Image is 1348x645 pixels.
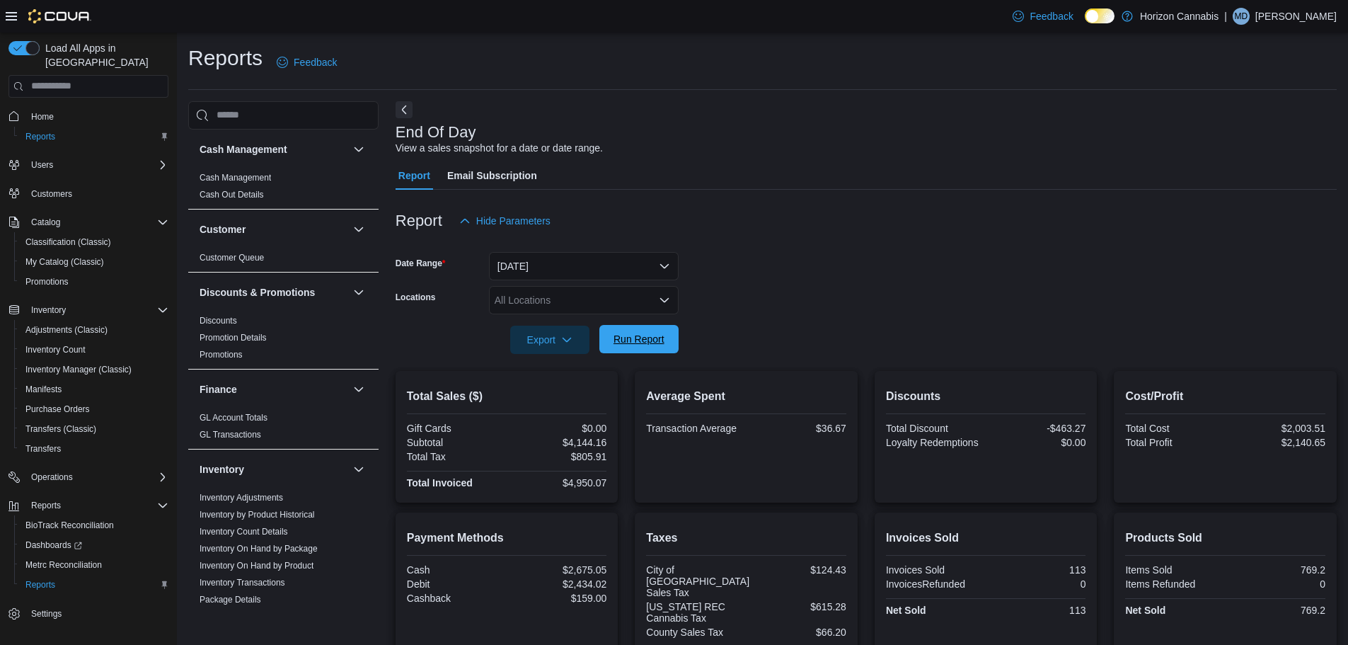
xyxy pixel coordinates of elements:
div: $2,434.02 [509,578,606,590]
button: Catalog [3,212,174,232]
div: Discounts & Promotions [188,312,379,369]
button: Users [3,155,174,175]
strong: Net Sold [1125,605,1165,616]
a: Package Details [200,595,261,605]
span: Promotions [200,349,243,360]
h2: Cost/Profit [1125,388,1325,405]
div: $615.28 [749,601,846,612]
div: 769.2 [1228,605,1325,616]
span: Operations [31,472,73,483]
span: Operations [25,469,168,486]
div: [US_STATE] REC Cannabis Tax [646,601,743,624]
div: $2,675.05 [509,564,606,576]
div: City of [GEOGRAPHIC_DATA] Sales Tax [646,564,749,598]
div: 0 [1228,578,1325,590]
h2: Discounts [886,388,1086,405]
a: Reports [20,576,61,593]
span: Reports [31,500,61,511]
a: Inventory Count [20,341,91,358]
span: Export [519,326,581,354]
h2: Total Sales ($) [407,388,607,405]
span: My Catalog (Classic) [25,256,104,268]
span: Dark Mode [1085,23,1085,24]
button: [DATE] [489,252,679,280]
span: Customer Queue [200,252,264,263]
h1: Reports [188,44,263,72]
a: Promotion Details [200,333,267,343]
button: Open list of options [659,295,670,306]
span: Reports [20,576,168,593]
span: Inventory On Hand by Product [200,560,313,571]
span: Inventory [31,304,66,316]
span: Manifests [20,381,168,398]
span: Hide Parameters [476,214,551,228]
button: Inventory [3,300,174,320]
button: Finance [350,381,367,398]
a: Inventory Transactions [200,578,285,588]
span: Inventory On Hand by Package [200,543,318,554]
span: Discounts [200,315,237,326]
button: Operations [25,469,79,486]
span: Transfers [20,440,168,457]
button: Finance [200,382,347,396]
label: Locations [396,292,436,303]
span: GL Account Totals [200,412,267,423]
button: Home [3,106,174,127]
button: Reports [14,575,174,595]
button: Run Report [599,325,679,353]
div: 769.2 [1228,564,1325,576]
button: Metrc Reconciliation [14,555,174,575]
button: Inventory [200,462,347,476]
a: Transfers [20,440,67,457]
img: Cova [28,9,91,23]
h3: Inventory [200,462,244,476]
span: Promotion Details [200,332,267,343]
span: Metrc Reconciliation [20,556,168,573]
h2: Taxes [646,530,846,547]
span: Catalog [31,217,60,228]
div: Cashback [407,593,504,604]
a: My Catalog (Classic) [20,253,110,270]
a: Discounts [200,316,237,326]
p: [PERSON_NAME] [1255,8,1337,25]
span: Inventory Manager (Classic) [20,361,168,378]
div: Invoices Sold [886,564,983,576]
span: Dashboards [20,537,168,554]
a: Dashboards [20,537,88,554]
button: Customer [200,222,347,236]
button: Reports [3,496,174,515]
a: Cash Out Details [200,190,264,200]
a: Inventory On Hand by Product [200,561,313,571]
span: Package History [200,611,261,622]
span: Inventory Manager (Classic) [25,364,132,375]
button: Settings [3,603,174,624]
div: Morgan Dean [1233,8,1250,25]
div: 0 [989,578,1085,590]
button: Inventory [25,302,71,319]
span: Email Subscription [447,161,537,190]
div: $4,144.16 [509,437,606,448]
div: County Sales Tax [646,627,743,638]
div: $0.00 [509,423,606,434]
span: Metrc Reconciliation [25,559,102,571]
span: Promotions [25,276,69,287]
a: Transfers (Classic) [20,421,102,438]
a: Metrc Reconciliation [20,556,108,573]
a: Package History [200,612,261,622]
div: $2,003.51 [1228,423,1325,434]
div: Items Refunded [1125,578,1222,590]
button: Catalog [25,214,66,231]
a: Inventory Adjustments [200,493,283,503]
span: Purchase Orders [20,401,168,418]
h3: End Of Day [396,124,476,141]
h3: Customer [200,222,246,236]
span: Inventory by Product Historical [200,509,315,520]
h2: Payment Methods [407,530,607,547]
label: Date Range [396,258,446,269]
span: Classification (Classic) [20,234,168,251]
div: Subtotal [407,437,504,448]
button: BioTrack Reconciliation [14,515,174,535]
div: InvoicesRefunded [886,578,983,590]
a: Inventory by Product Historical [200,510,315,520]
a: Inventory On Hand by Package [200,544,318,554]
